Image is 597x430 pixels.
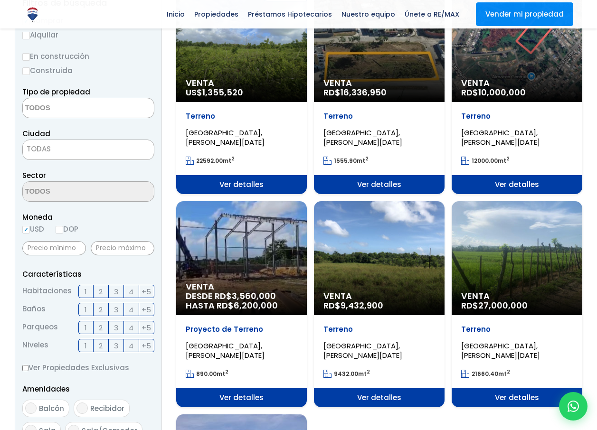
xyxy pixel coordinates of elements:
[323,157,369,165] span: mt
[114,340,118,352] span: 3
[323,370,370,378] span: mt
[85,340,87,352] span: 1
[99,322,103,334] span: 2
[186,370,228,378] span: mt
[334,370,358,378] span: 9432.00
[334,157,357,165] span: 1555.90
[22,67,30,75] input: Construida
[186,78,297,88] span: Venta
[99,286,103,298] span: 2
[365,155,369,162] sup: 2
[99,340,103,352] span: 2
[231,155,235,162] sup: 2
[22,32,30,39] input: Alquilar
[22,50,154,62] label: En construcción
[323,78,435,88] span: Venta
[114,322,118,334] span: 3
[225,368,228,375] sup: 2
[461,86,526,98] span: RD$
[461,291,573,301] span: Venta
[22,365,28,371] input: Ver Propiedades Exclusivas
[314,201,445,407] a: Venta RD$9,432,900 Terreno [GEOGRAPHIC_DATA], [PERSON_NAME][DATE] 9432.00mt2 Ver detalles
[114,304,118,316] span: 3
[341,86,387,98] span: 16,336,950
[142,322,151,334] span: +5
[22,226,30,234] input: USD
[341,299,383,311] span: 9,432,900
[56,226,63,234] input: DOP
[186,325,297,334] p: Proyecto de Terreno
[129,322,133,334] span: 4
[22,129,50,139] span: Ciudad
[22,321,58,334] span: Parqueos
[196,370,217,378] span: 890.00
[142,286,151,298] span: +5
[323,86,387,98] span: RD$
[323,112,435,121] p: Terreno
[323,291,435,301] span: Venta
[478,86,526,98] span: 10,000,000
[129,304,133,316] span: 4
[129,286,133,298] span: 4
[129,340,133,352] span: 4
[461,341,540,360] span: [GEOGRAPHIC_DATA], [PERSON_NAME][DATE]
[22,223,44,235] label: USD
[22,65,154,76] label: Construida
[114,286,118,298] span: 3
[85,322,87,334] span: 1
[22,339,48,352] span: Niveles
[507,368,510,375] sup: 2
[461,370,510,378] span: mt
[196,157,223,165] span: 22592.00
[337,7,400,21] span: Nuestro equipo
[176,388,307,407] span: Ver detalles
[478,299,528,311] span: 27,000,000
[461,325,573,334] p: Terreno
[323,341,402,360] span: [GEOGRAPHIC_DATA], [PERSON_NAME][DATE]
[22,53,30,61] input: En construcción
[22,383,154,395] p: Amenidades
[56,223,78,235] label: DOP
[506,155,510,162] sup: 2
[476,2,573,26] a: Vender mi propiedad
[22,211,154,223] span: Moneda
[186,282,297,291] span: Venta
[24,6,41,23] img: Logo de REMAX
[314,388,445,407] span: Ver detalles
[232,290,276,302] span: 3,560,000
[202,86,243,98] span: 1,355,520
[23,142,154,156] span: TODAS
[323,128,402,147] span: [GEOGRAPHIC_DATA], [PERSON_NAME][DATE]
[472,370,498,378] span: 21660.40
[186,291,297,310] span: DESDE RD$
[314,175,445,194] span: Ver detalles
[323,325,435,334] p: Terreno
[190,7,243,21] span: Propiedades
[186,128,265,147] span: [GEOGRAPHIC_DATA], [PERSON_NAME][DATE]
[472,157,498,165] span: 12000.00
[461,299,528,311] span: RD$
[186,112,297,121] p: Terreno
[461,128,540,147] span: [GEOGRAPHIC_DATA], [PERSON_NAME][DATE]
[176,175,307,194] span: Ver detalles
[243,7,337,21] span: Préstamos Hipotecarios
[186,157,235,165] span: mt
[22,268,154,280] p: Características
[22,87,90,97] span: Tipo de propiedad
[186,86,243,98] span: US$
[142,304,151,316] span: +5
[22,29,154,41] label: Alquilar
[23,182,115,202] textarea: Search
[39,403,64,413] span: Balcón
[452,388,582,407] span: Ver detalles
[452,175,582,194] span: Ver detalles
[25,402,37,414] input: Balcón
[461,78,573,88] span: Venta
[90,403,124,413] span: Recibidor
[22,362,154,374] label: Ver Propiedades Exclusivas
[323,299,383,311] span: RD$
[452,201,582,407] a: Venta RD$27,000,000 Terreno [GEOGRAPHIC_DATA], [PERSON_NAME][DATE] 21660.40mt2 Ver detalles
[85,304,87,316] span: 1
[91,241,154,255] input: Precio máximo
[176,201,307,407] a: Venta DESDE RD$3,560,000 HASTA RD$6,200,000 Proyecto de Terreno [GEOGRAPHIC_DATA], [PERSON_NAME][...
